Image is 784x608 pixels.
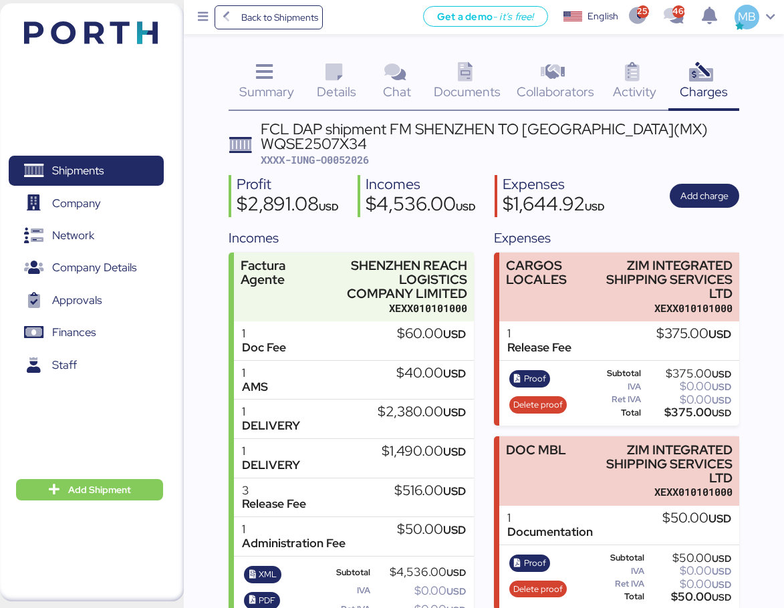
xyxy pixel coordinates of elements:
div: Factura Agente [241,259,325,287]
div: FCL DAP shipment FM SHENZHEN TO [GEOGRAPHIC_DATA](MX) WQSE2507X34 [261,122,739,152]
button: Proof [509,370,551,388]
span: USD [456,200,476,213]
div: $40.00 [396,366,466,381]
div: $375.00 [656,327,731,341]
span: Activity [613,83,656,100]
span: USD [585,200,605,213]
span: Collaborators [517,83,594,100]
button: XML [244,566,281,583]
div: $60.00 [397,327,466,341]
span: Details [317,83,356,100]
div: XEXX010101000 [332,301,468,315]
span: USD [443,444,466,459]
span: USD [712,553,731,565]
span: Documents [434,83,501,100]
div: $4,536.00 [373,567,466,577]
div: IVA [321,586,371,595]
button: Delete proof [509,581,567,598]
span: Network [52,226,94,245]
div: Subtotal [321,568,371,577]
span: Delete proof [513,398,563,412]
span: USD [708,511,731,526]
span: USD [712,407,731,419]
div: IVA [587,567,645,576]
span: Add Shipment [68,482,131,498]
div: XEXX010101000 [597,485,733,499]
div: 1 [507,511,593,525]
div: Total [587,592,645,601]
div: DELIVERY [242,458,300,472]
span: XML [259,567,277,582]
div: XEXX010101000 [597,301,733,315]
a: Company [9,188,164,218]
span: USD [443,366,466,381]
span: USD [712,591,731,603]
span: Delete proof [513,582,563,597]
a: Company Details [9,253,164,283]
div: Release Fee [242,497,306,511]
div: Ret IVA [587,579,645,589]
div: English [587,9,618,23]
span: Finances [52,323,96,342]
div: 1 [242,522,346,537]
div: DELIVERY [242,419,300,433]
button: Menu [192,6,215,29]
div: $0.00 [644,395,731,405]
div: CARGOS LOCALES [506,259,590,287]
div: Release Fee [507,341,571,355]
span: Staff [52,355,77,375]
span: USD [712,579,731,591]
button: Delete proof [509,396,567,414]
div: IVA [587,382,642,392]
div: 3 [242,484,306,498]
a: Shipments [9,156,164,186]
span: Add charge [680,188,729,204]
span: USD [443,522,466,537]
div: Profit [237,175,339,194]
div: 1 [242,405,300,419]
div: Administration Fee [242,537,346,551]
span: Summary [239,83,294,100]
div: Doc Fee [242,341,286,355]
span: USD [443,405,466,420]
div: $375.00 [644,369,731,379]
div: $375.00 [644,408,731,418]
span: Chat [383,83,411,100]
div: $2,891.08 [237,194,339,217]
span: USD [712,368,731,380]
div: 1 [242,366,268,380]
div: $50.00 [397,522,466,537]
span: Company [52,194,101,213]
div: $1,490.00 [382,444,466,459]
div: $50.00 [647,592,731,602]
div: SHENZHEN REACH LOGISTICS COMPANY LIMITED [332,259,468,301]
span: USD [446,567,466,579]
div: $50.00 [647,553,731,563]
span: USD [319,200,339,213]
div: $50.00 [662,511,731,526]
a: Staff [9,350,164,381]
div: $4,536.00 [366,194,476,217]
button: Add charge [670,184,739,208]
span: USD [708,327,731,341]
span: USD [443,327,466,341]
div: 1 [507,327,571,341]
a: Network [9,220,164,251]
span: Charges [680,83,728,100]
div: $1,644.92 [503,194,605,217]
span: USD [712,394,731,406]
span: Back to Shipments [241,9,318,25]
div: Ret IVA [587,395,642,404]
button: Add Shipment [16,479,163,500]
span: PDF [259,593,275,608]
div: Incomes [366,175,476,194]
span: USD [712,381,731,393]
span: XXXX-IUNG-O0052026 [261,153,369,166]
span: Proof [524,371,546,386]
div: Expenses [494,228,739,248]
span: MB [738,8,756,25]
a: Approvals [9,285,164,316]
span: Shipments [52,161,104,180]
div: $516.00 [394,484,466,498]
span: Company Details [52,258,136,277]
